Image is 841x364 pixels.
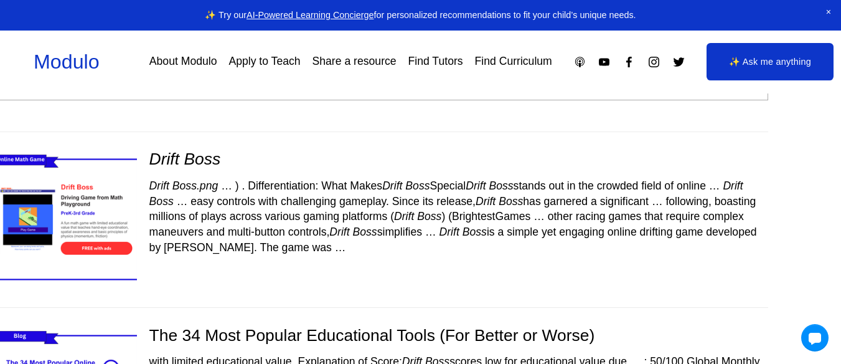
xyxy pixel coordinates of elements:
span: … [221,180,232,192]
span: ) . Differentiation: What Makes Special stands out in the crowded field of online [235,180,706,192]
span: other racing games that require complex maneuvers and multi-button controls, simplifies [149,210,744,238]
span: … [709,180,720,192]
a: Find Tutors [408,51,463,73]
span: is a simple yet engaging online drifting game developed by [PERSON_NAME]. The game was [149,226,757,254]
em: Boss.png [172,180,218,192]
em: Boss [489,180,513,192]
em: Drift [394,210,414,223]
a: ✨ Ask me anything [707,43,834,80]
em: Boss [499,195,523,208]
span: easy controls with challenging gameplay. Since its release, has garnered a significant [190,195,649,208]
span: … [533,210,545,223]
span: … [425,226,436,238]
em: Boss [405,180,430,192]
a: Apply to Teach [228,51,300,73]
span: … [335,241,346,254]
em: Drift [149,180,169,192]
em: Drift [723,180,743,192]
a: Facebook [623,55,636,69]
em: Boss [353,226,377,238]
a: Twitter [672,55,685,69]
em: Drift [382,180,402,192]
span: … [652,195,663,208]
a: AI-Powered Learning Concierge [247,10,374,20]
em: Boss [463,226,487,238]
em: Boss [417,210,441,223]
em: Boss [149,195,174,208]
a: YouTube [598,55,611,69]
span: … [177,195,188,208]
a: Apple Podcasts [573,55,586,69]
em: Drift [466,180,486,192]
em: Drift [476,195,496,208]
a: Instagram [647,55,660,69]
em: Drift [329,226,349,238]
em: Drift [439,226,459,238]
a: Modulo [34,50,100,73]
em: Boss [184,150,220,168]
em: Drift [149,150,179,168]
a: Find Curriculum [475,51,552,73]
a: About Modulo [149,51,217,73]
a: Share a resource [312,51,397,73]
